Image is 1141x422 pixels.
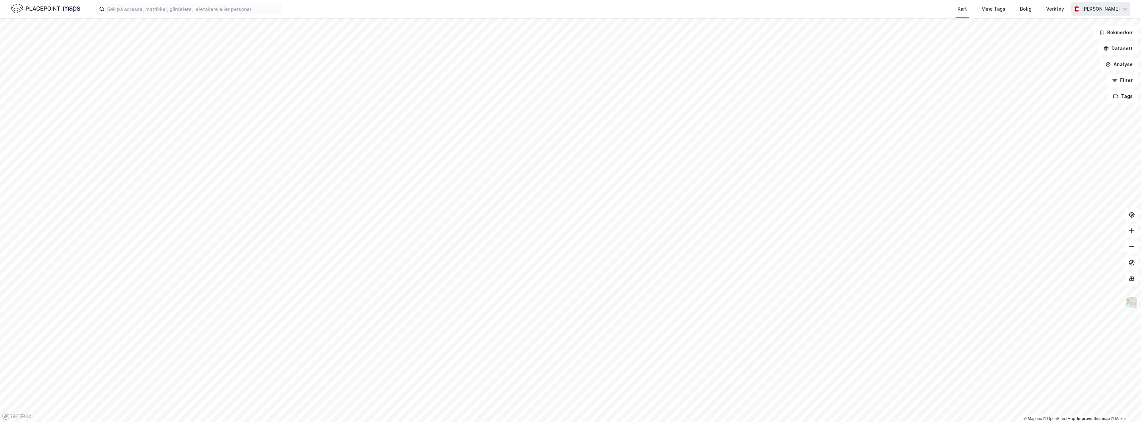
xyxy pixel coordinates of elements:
[981,5,1005,13] div: Mine Tags
[1024,416,1042,421] a: Mapbox
[1125,296,1138,309] img: Z
[958,5,967,13] div: Kart
[1108,390,1141,422] div: Kontrollprogram for chat
[1100,58,1138,71] button: Analyse
[1077,416,1110,421] a: Improve this map
[1107,74,1138,87] button: Filter
[1082,5,1120,13] div: [PERSON_NAME]
[1094,26,1138,39] button: Bokmerker
[1107,90,1138,103] button: Tags
[2,412,31,420] a: Mapbox homepage
[1020,5,1032,13] div: Bolig
[11,3,80,15] img: logo.f888ab2527a4732fd821a326f86c7f29.svg
[1098,42,1138,55] button: Datasett
[1108,390,1141,422] iframe: Chat Widget
[104,4,282,14] input: Søk på adresse, matrikkel, gårdeiere, leietakere eller personer
[1046,5,1064,13] div: Verktøy
[1043,416,1075,421] a: OpenStreetMap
